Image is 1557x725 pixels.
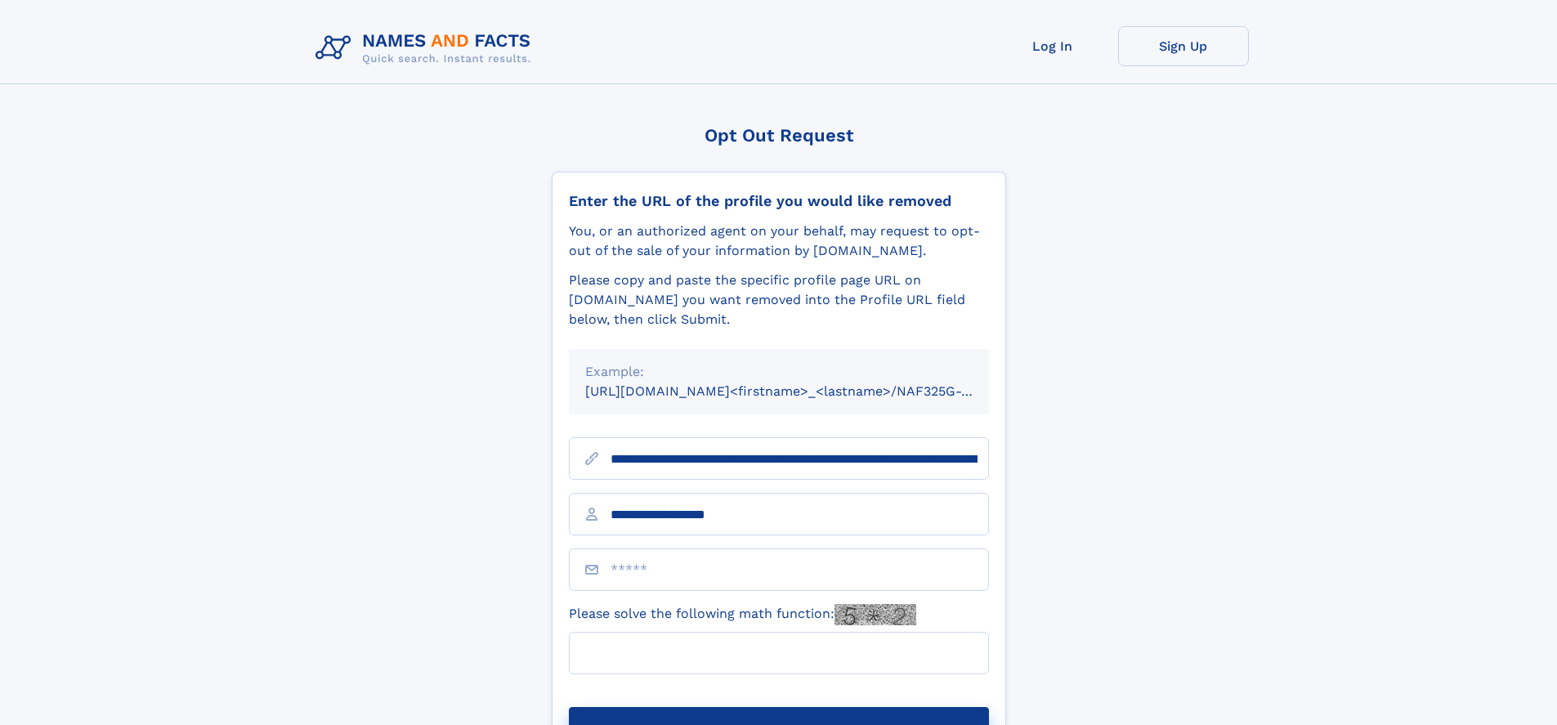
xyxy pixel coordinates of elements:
[552,125,1006,145] div: Opt Out Request
[1118,26,1249,66] a: Sign Up
[569,222,989,261] div: You, or an authorized agent on your behalf, may request to opt-out of the sale of your informatio...
[569,192,989,210] div: Enter the URL of the profile you would like removed
[987,26,1118,66] a: Log In
[585,362,973,382] div: Example:
[569,271,989,329] div: Please copy and paste the specific profile page URL on [DOMAIN_NAME] you want removed into the Pr...
[569,604,916,625] label: Please solve the following math function:
[585,383,1020,399] small: [URL][DOMAIN_NAME]<firstname>_<lastname>/NAF325G-xxxxxxxx
[309,26,544,70] img: Logo Names and Facts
